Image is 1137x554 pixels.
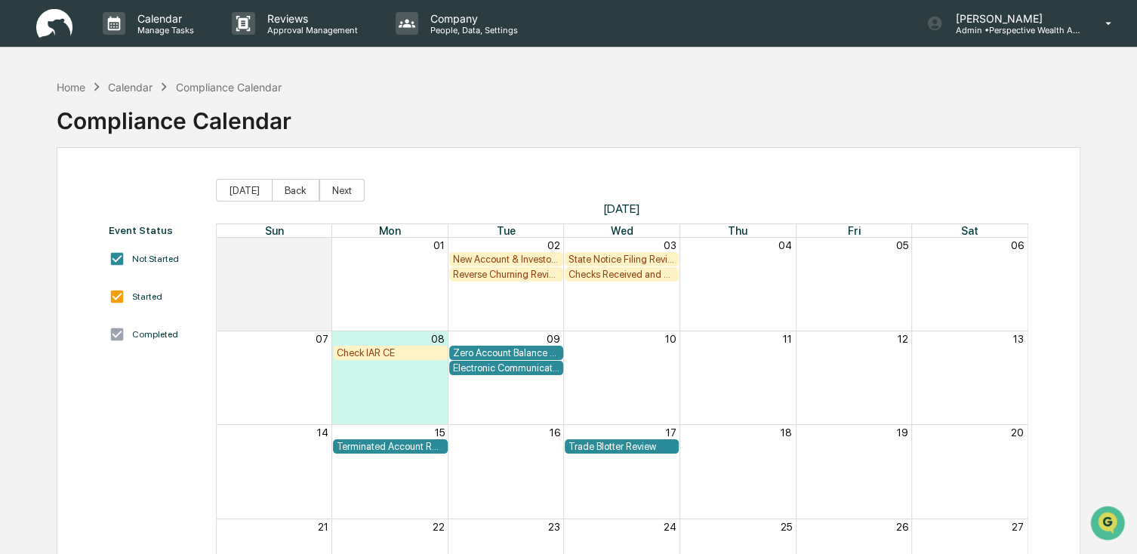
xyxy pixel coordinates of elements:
span: Pylon [150,256,183,267]
button: 19 [896,426,907,439]
p: Company [418,12,525,25]
img: logo [36,9,72,38]
button: 17 [665,426,676,439]
button: 13 [1013,333,1024,345]
p: Approval Management [255,25,365,35]
div: 🔎 [15,220,27,232]
span: Preclearance [30,190,97,205]
a: 🗄️Attestations [103,184,193,211]
div: 🗄️ [109,192,122,204]
span: Data Lookup [30,219,95,234]
button: 03 [663,239,676,251]
button: 15 [435,426,445,439]
button: Next [319,179,365,202]
span: Wed [611,224,633,237]
a: 🖐️Preclearance [9,184,103,211]
button: 01 [433,239,445,251]
span: [DATE] [216,202,1028,216]
div: Home [57,81,85,94]
button: 31 [318,239,328,251]
div: New Account & Investor Profile Review [453,254,559,265]
div: Completed [132,329,178,340]
button: 21 [318,521,328,533]
button: 16 [550,426,560,439]
button: 12 [897,333,907,345]
div: State Notice Filing Review [568,254,675,265]
div: Compliance Calendar [176,81,282,94]
div: Reverse Churning Review [453,269,559,280]
span: Mon [379,224,401,237]
button: 02 [547,239,560,251]
a: 🔎Data Lookup [9,213,101,240]
button: 08 [431,333,445,345]
p: [PERSON_NAME] [943,12,1083,25]
button: 06 [1011,239,1024,251]
button: 18 [781,426,792,439]
span: Sun [265,224,284,237]
div: Calendar [108,81,153,94]
div: Zero Account Balance Review [453,347,559,359]
button: 11 [783,333,792,345]
span: Tue [497,224,516,237]
button: 07 [316,333,328,345]
p: How can we help? [15,32,275,56]
p: Reviews [255,12,365,25]
div: Electronic Communication Review [453,362,559,374]
div: Terminated Account Review [337,441,443,452]
a: Powered byPylon [106,255,183,267]
button: Back [272,179,319,202]
div: Trade Blotter Review [568,441,675,452]
button: 05 [895,239,907,251]
button: 24 [663,521,676,533]
span: Thu [728,224,747,237]
p: Calendar [125,12,202,25]
p: Admin • Perspective Wealth Advisors [943,25,1083,35]
div: Compliance Calendar [57,95,291,134]
p: People, Data, Settings [418,25,525,35]
button: 26 [895,521,907,533]
div: We're available if you need us! [51,131,191,143]
div: Started [132,291,162,302]
button: Start new chat [257,120,275,138]
button: [DATE] [216,179,273,202]
button: 22 [433,521,445,533]
button: 09 [547,333,560,345]
div: Event Status [109,224,201,236]
img: 1746055101610-c473b297-6a78-478c-a979-82029cc54cd1 [15,115,42,143]
div: Check IAR CE [337,347,443,359]
span: Fri [847,224,860,237]
div: 🖐️ [15,192,27,204]
div: Checks Received and Forwarded Log [568,269,675,280]
button: 23 [548,521,560,533]
button: 27 [1012,521,1024,533]
span: Sat [961,224,978,237]
button: 20 [1011,426,1024,439]
span: Attestations [125,190,187,205]
iframe: Open customer support [1089,504,1129,545]
button: 14 [317,426,328,439]
button: 25 [781,521,792,533]
p: Manage Tasks [125,25,202,35]
div: Start new chat [51,115,248,131]
button: 10 [664,333,676,345]
div: Not Started [132,254,179,264]
button: 04 [778,239,792,251]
